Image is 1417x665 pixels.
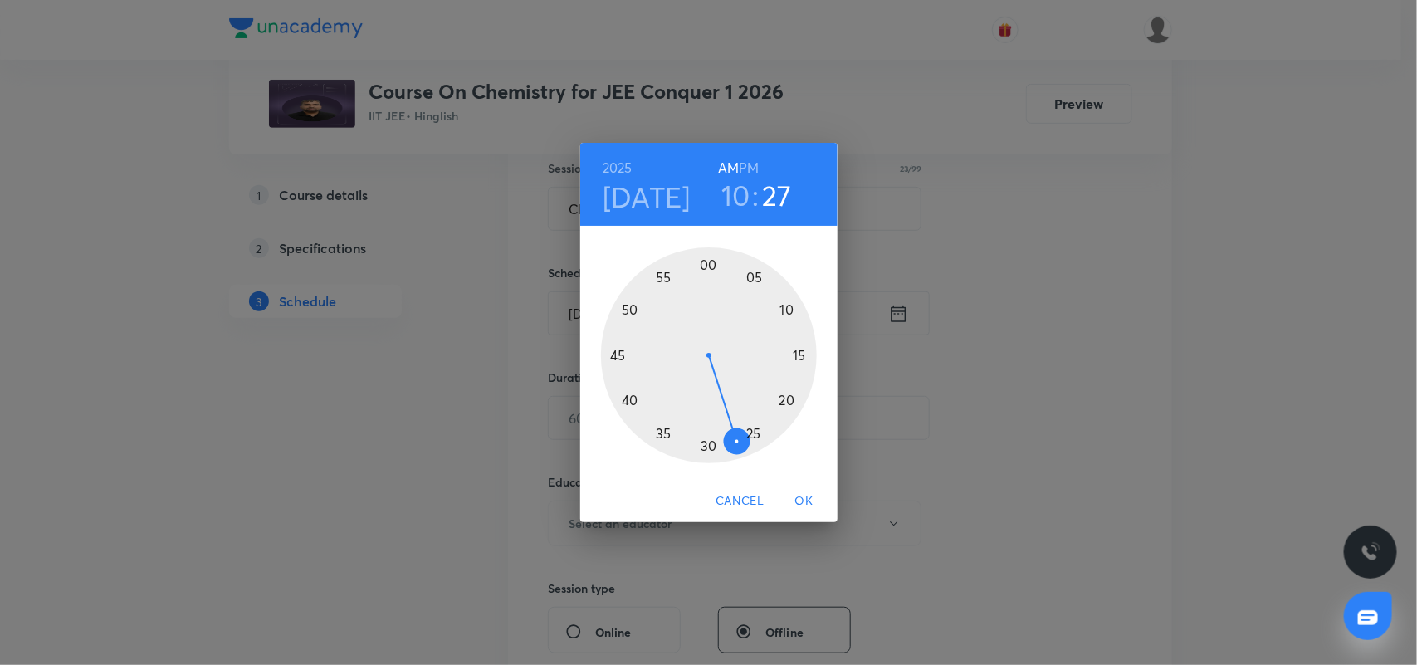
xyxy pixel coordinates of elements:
button: PM [739,156,759,179]
button: OK [778,486,831,516]
button: [DATE] [603,179,691,214]
h3: : [752,178,759,213]
span: Cancel [716,491,764,511]
button: 27 [762,178,792,213]
button: 10 [721,178,750,213]
span: OK [784,491,824,511]
button: Cancel [709,486,770,516]
button: AM [718,156,739,179]
button: 2025 [603,156,633,179]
